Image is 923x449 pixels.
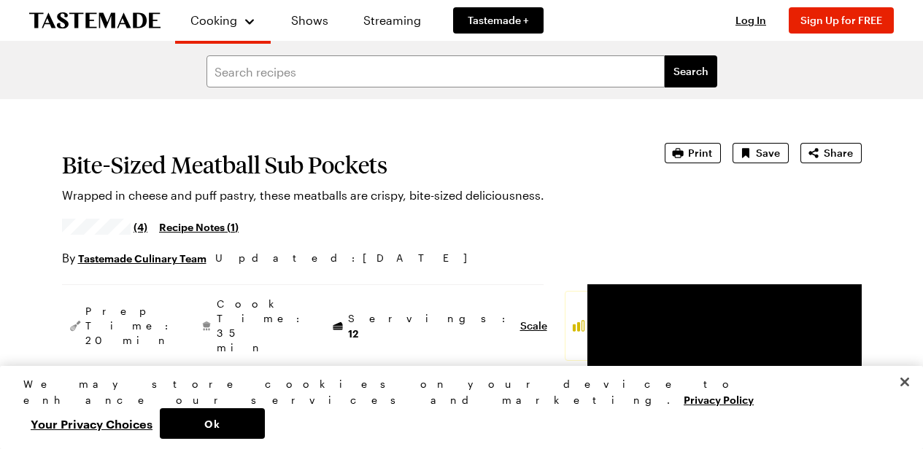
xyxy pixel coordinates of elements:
span: Tastemade + [468,13,529,28]
button: Your Privacy Choices [23,408,160,439]
button: Cooking [190,6,256,35]
span: Cook Time: 35 min [217,297,307,355]
input: Search recipes [206,55,665,87]
div: Privacy [23,376,887,439]
span: Print [688,146,712,160]
button: Sign Up for FREE [789,7,894,34]
a: 4.5/5 stars from 4 reviews [62,221,148,233]
button: Save recipe [733,143,789,163]
div: We may store cookies on your device to enhance our services and marketing. [23,376,887,408]
button: Scale [520,319,547,333]
span: (4) [134,219,147,234]
span: Updated : [DATE] [215,250,482,266]
span: Log In [735,14,766,26]
p: By [62,249,206,267]
a: Recipe Notes (1) [159,219,239,235]
span: Prep Time: 20 min [85,304,176,348]
button: Share [800,143,862,163]
a: More information about your privacy, opens in a new tab [684,392,754,406]
button: Close [889,366,921,398]
span: Sign Up for FREE [800,14,882,26]
a: Tastemade Culinary Team [78,250,206,266]
h1: Bite-Sized Meatball Sub Pockets [62,152,624,178]
span: Share [824,146,853,160]
span: Search [673,64,708,79]
a: To Tastemade Home Page [29,12,161,29]
button: Print [665,143,721,163]
span: Cooking [190,13,237,27]
button: Ok [160,408,265,439]
button: filters [665,55,717,87]
span: Save [756,146,780,160]
span: Servings: [348,311,513,341]
p: Wrapped in cheese and puff pastry, these meatballs are crispy, bite-sized deliciousness. [62,187,624,204]
a: Tastemade + [453,7,544,34]
button: Log In [722,13,780,28]
span: 12 [348,326,358,340]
